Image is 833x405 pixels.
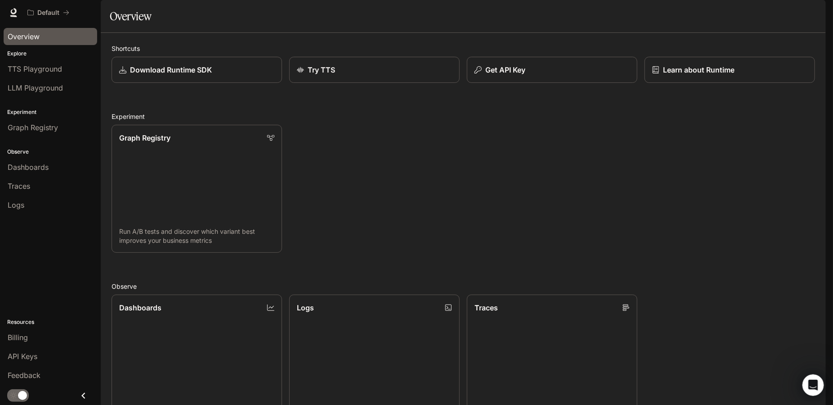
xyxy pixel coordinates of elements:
a: Try TTS [289,57,460,83]
h1: Overview [110,7,152,25]
iframe: Intercom live chat [802,374,824,396]
p: Default [37,9,59,17]
p: Try TTS [308,64,335,75]
p: Traces [475,302,498,313]
h2: Shortcuts [112,44,815,53]
p: Get API Key [485,64,525,75]
p: Graph Registry [119,132,170,143]
a: Graph RegistryRun A/B tests and discover which variant best improves your business metrics [112,125,282,253]
button: Get API Key [467,57,637,83]
a: Learn about Runtime [645,57,815,83]
p: Dashboards [119,302,161,313]
p: Learn about Runtime [663,64,734,75]
button: All workspaces [23,4,73,22]
a: Download Runtime SDK [112,57,282,83]
p: Download Runtime SDK [130,64,212,75]
h2: Observe [112,282,815,291]
p: Logs [297,302,314,313]
h2: Experiment [112,112,815,121]
p: Run A/B tests and discover which variant best improves your business metrics [119,227,274,245]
